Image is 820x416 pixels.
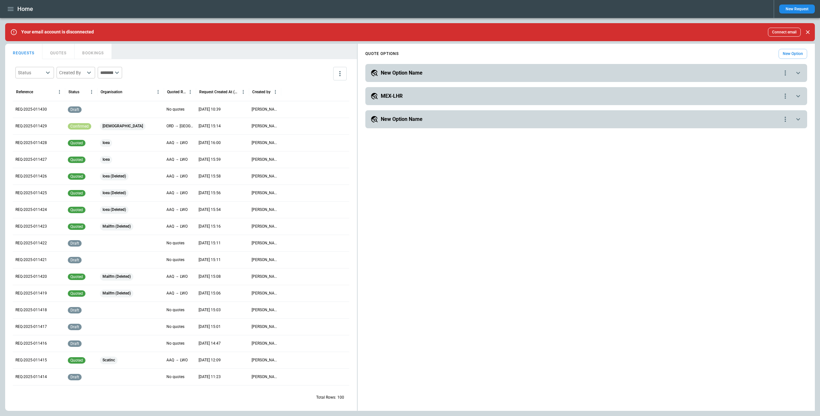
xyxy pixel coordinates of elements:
[199,123,221,129] p: 22 Sep 2025 15:14
[252,240,279,246] p: Aliona Newkkk Luti
[15,324,47,330] p: REQ-2025-011417
[15,357,47,363] p: REQ-2025-011415
[69,191,84,195] span: quoted
[100,218,133,235] span: Mailfm (Deleted)
[252,174,279,179] p: Aliona Newkkk Luti
[100,352,118,368] span: Scatinc
[199,374,221,380] p: 19 Sep 2025 11:23
[15,257,47,263] p: REQ-2025-011421
[199,291,221,296] p: 19 Sep 2025 15:06
[252,207,279,213] p: Aliona Newkkk Luti
[166,374,184,380] p: No quotes
[252,224,279,229] p: Aliona Newkkk Luti
[69,291,84,296] span: quoted
[15,107,47,112] p: REQ-2025-011430
[252,291,279,296] p: Aliona Newkkk Luti
[199,257,221,263] p: 19 Sep 2025 15:11
[199,341,221,346] p: 19 Sep 2025 14:47
[166,224,188,229] p: AAQ → LWO
[59,69,85,76] div: Created By
[199,224,221,229] p: 19 Sep 2025 15:16
[166,341,184,346] p: No quotes
[15,224,47,229] p: REQ-2025-011423
[69,174,84,179] span: quoted
[15,190,47,196] p: REQ-2025-011425
[16,90,33,94] div: Reference
[154,88,162,96] button: Organisation column menu
[252,324,279,330] p: aliona aerios+2
[199,207,221,213] p: 19 Sep 2025 15:54
[370,69,802,77] button: New Option Namequote-option-actions
[370,115,802,123] button: New Option Namequote-option-actions
[17,5,33,13] h1: Home
[271,88,280,96] button: Created by column menu
[337,395,344,400] p: 100
[199,324,221,330] p: 19 Sep 2025 15:01
[252,157,279,162] p: Aliona Newkkk Luti
[803,28,812,37] button: Close
[166,274,188,279] p: AAQ → LWO
[252,357,279,363] p: Aliona Newkkk Luti
[252,274,279,279] p: Aliona Newkkk Luti
[69,341,80,346] span: draft
[69,358,84,363] span: quoted
[69,141,84,145] span: quoted
[199,190,221,196] p: 19 Sep 2025 15:56
[199,240,221,246] p: 19 Sep 2025 15:11
[100,118,146,134] span: [DEMOGRAPHIC_DATA]
[166,140,188,146] p: AAQ → LWO
[100,185,129,201] span: Ioea (Deleted)
[100,285,133,302] span: Mailfm (Deleted)
[186,88,194,96] button: Quoted Route column menu
[5,44,42,59] button: REQUESTS
[199,140,221,146] p: 19 Sep 2025 16:00
[365,52,399,55] h4: QUOTE OPTIONS
[69,325,80,329] span: draft
[15,174,47,179] p: REQ-2025-011426
[100,151,112,168] span: Ioea
[166,291,188,296] p: AAQ → LWO
[69,124,90,129] span: confirmed
[252,341,279,346] p: Aliona Newkkk Luti
[199,274,221,279] p: 19 Sep 2025 15:08
[781,115,789,123] div: quote-option-actions
[166,307,184,313] p: No quotes
[252,140,279,146] p: Aliona Newkkk Luti
[15,123,47,129] p: REQ-2025-011429
[252,374,279,380] p: aliona aerios+2
[87,88,96,96] button: Status column menu
[370,92,802,100] button: MEX-LHRquote-option-actions
[166,357,188,363] p: AAQ → LWO
[166,257,184,263] p: No quotes
[15,374,47,380] p: REQ-2025-011414
[69,224,84,229] span: quoted
[75,44,112,59] button: BOOKINGS
[199,357,221,363] p: 19 Sep 2025 12:09
[381,69,423,77] h5: New Option Name
[166,174,188,179] p: AAQ → LWO
[15,157,47,162] p: REQ-2025-011427
[316,395,336,400] p: Total Rows:
[21,29,94,35] p: Your email account is disconnected
[69,375,80,379] span: draft
[100,202,129,218] span: Ioea (Deleted)
[15,140,47,146] p: REQ-2025-011428
[252,123,279,129] p: Andy Burvill
[15,274,47,279] p: REQ-2025-011420
[381,93,403,100] h5: MEX-LHR
[768,28,801,37] button: Connect email
[100,268,133,285] span: Mailfm (Deleted)
[199,90,239,94] div: Request Created At (UTC)
[15,341,47,346] p: REQ-2025-011416
[381,116,423,123] h5: New Option Name
[100,168,129,185] span: Ioea (Deleted)
[781,69,789,77] div: quote-option-actions
[42,44,75,59] button: QUOTES
[167,90,186,94] div: Quoted Route
[166,123,193,129] p: ORD → JFK
[779,49,807,59] button: New Option
[69,258,80,262] span: draft
[15,307,47,313] p: REQ-2025-011418
[166,240,184,246] p: No quotes
[15,207,47,213] p: REQ-2025-011424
